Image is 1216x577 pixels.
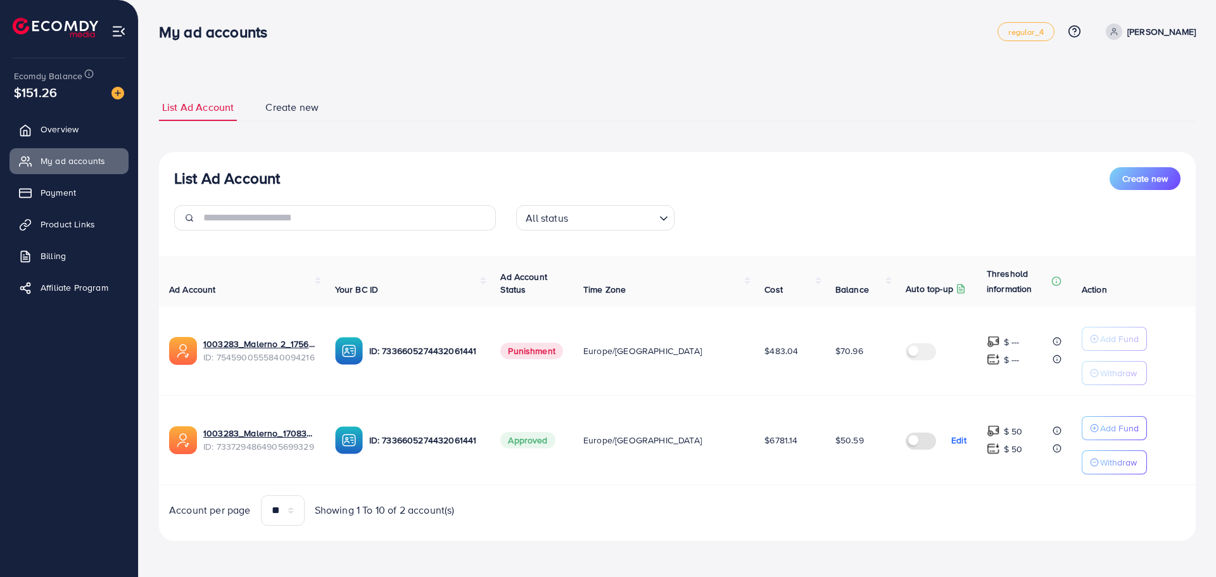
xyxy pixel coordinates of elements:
[9,275,129,300] a: Affiliate Program
[1004,352,1020,367] p: $ ---
[835,345,863,357] span: $70.96
[987,353,1000,366] img: top-up amount
[1082,361,1147,385] button: Withdraw
[159,23,277,41] h3: My ad accounts
[835,283,869,296] span: Balance
[41,281,108,294] span: Affiliate Program
[1004,441,1023,457] p: $ 50
[111,87,124,99] img: image
[315,503,455,517] span: Showing 1 To 10 of 2 account(s)
[516,205,674,231] div: Search for option
[1127,24,1196,39] p: [PERSON_NAME]
[111,24,126,39] img: menu
[41,218,95,231] span: Product Links
[13,18,98,37] img: logo
[335,426,363,454] img: ic-ba-acc.ded83a64.svg
[369,433,481,448] p: ID: 7336605274432061441
[203,427,315,453] div: <span class='underline'>1003283_Malerno_1708347095877</span></br>7337294864905699329
[203,338,315,364] div: <span class='underline'>1003283_Malerno 2_1756917040219</span></br>7545900555840094216
[203,427,315,440] a: 1003283_Malerno_1708347095877
[987,424,1000,438] img: top-up amount
[764,434,797,447] span: $6781.14
[1100,365,1137,381] p: Withdraw
[1004,424,1023,439] p: $ 50
[169,283,216,296] span: Ad Account
[1100,421,1139,436] p: Add Fund
[987,335,1000,348] img: top-up amount
[1082,283,1107,296] span: Action
[835,434,864,447] span: $50.59
[265,100,319,115] span: Create new
[14,70,82,82] span: Ecomdy Balance
[203,338,315,350] a: 1003283_Malerno 2_1756917040219
[583,345,702,357] span: Europe/[GEOGRAPHIC_DATA]
[41,186,76,199] span: Payment
[583,434,702,447] span: Europe/[GEOGRAPHIC_DATA]
[1082,327,1147,351] button: Add Fund
[500,432,555,448] span: Approved
[906,281,953,296] p: Auto top-up
[335,283,379,296] span: Your BC ID
[1162,520,1206,567] iframe: Chat
[1101,23,1196,40] a: [PERSON_NAME]
[1082,416,1147,440] button: Add Fund
[9,243,129,269] a: Billing
[9,148,129,174] a: My ad accounts
[369,343,481,358] p: ID: 7336605274432061441
[987,266,1049,296] p: Threshold information
[500,343,563,359] span: Punishment
[9,212,129,237] a: Product Links
[169,426,197,454] img: ic-ads-acc.e4c84228.svg
[14,83,57,101] span: $151.26
[9,117,129,142] a: Overview
[1100,331,1139,346] p: Add Fund
[41,123,79,136] span: Overview
[1122,172,1168,185] span: Create new
[1100,455,1137,470] p: Withdraw
[764,283,783,296] span: Cost
[997,22,1054,41] a: regular_4
[987,442,1000,455] img: top-up amount
[1008,28,1043,36] span: regular_4
[523,209,571,227] span: All status
[9,180,129,205] a: Payment
[764,345,798,357] span: $483.04
[203,440,315,453] span: ID: 7337294864905699329
[1082,450,1147,474] button: Withdraw
[572,206,654,227] input: Search for option
[583,283,626,296] span: Time Zone
[169,337,197,365] img: ic-ads-acc.e4c84228.svg
[500,270,547,296] span: Ad Account Status
[41,250,66,262] span: Billing
[1004,334,1020,350] p: $ ---
[174,169,280,187] h3: List Ad Account
[335,337,363,365] img: ic-ba-acc.ded83a64.svg
[41,155,105,167] span: My ad accounts
[1110,167,1181,190] button: Create new
[951,433,966,448] p: Edit
[169,503,251,517] span: Account per page
[162,100,234,115] span: List Ad Account
[203,351,315,364] span: ID: 7545900555840094216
